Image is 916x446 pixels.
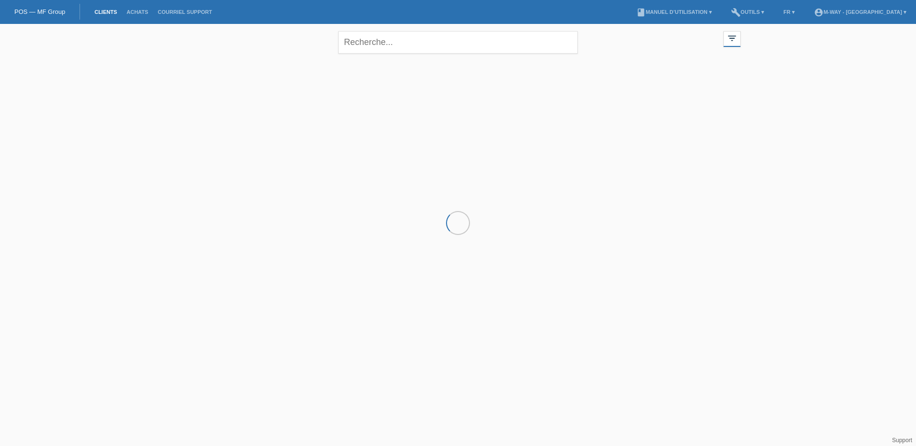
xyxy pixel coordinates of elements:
[814,8,824,17] i: account_circle
[636,8,646,17] i: book
[153,9,217,15] a: Courriel Support
[809,9,911,15] a: account_circlem-way - [GEOGRAPHIC_DATA] ▾
[726,9,769,15] a: buildOutils ▾
[631,9,717,15] a: bookManuel d’utilisation ▾
[727,33,737,44] i: filter_list
[14,8,65,15] a: POS — MF Group
[731,8,741,17] i: build
[338,31,578,54] input: Recherche...
[90,9,122,15] a: Clients
[892,437,912,444] a: Support
[779,9,800,15] a: FR ▾
[122,9,153,15] a: Achats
